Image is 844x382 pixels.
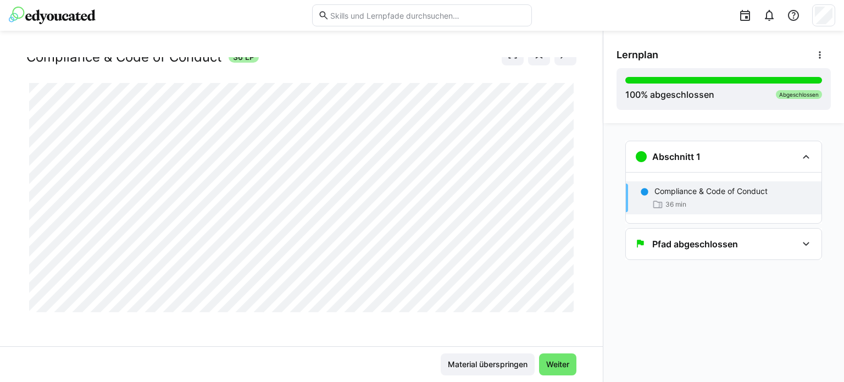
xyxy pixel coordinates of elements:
button: Material überspringen [441,353,535,375]
span: 36 min [665,200,686,209]
h2: Compliance & Code of Conduct [26,49,222,65]
input: Skills und Lernpfade durchsuchen… [329,10,526,20]
span: 100 [625,89,641,100]
h3: Pfad abgeschlossen [652,239,738,250]
span: Lernplan [617,49,658,61]
span: 36 LP [233,52,254,63]
span: Material überspringen [446,359,529,370]
h3: Abschnitt 1 [652,151,701,162]
p: Compliance & Code of Conduct [654,186,768,197]
div: Abgeschlossen [776,90,822,99]
div: % abgeschlossen [625,88,714,101]
span: Weiter [545,359,571,370]
button: Weiter [539,353,576,375]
